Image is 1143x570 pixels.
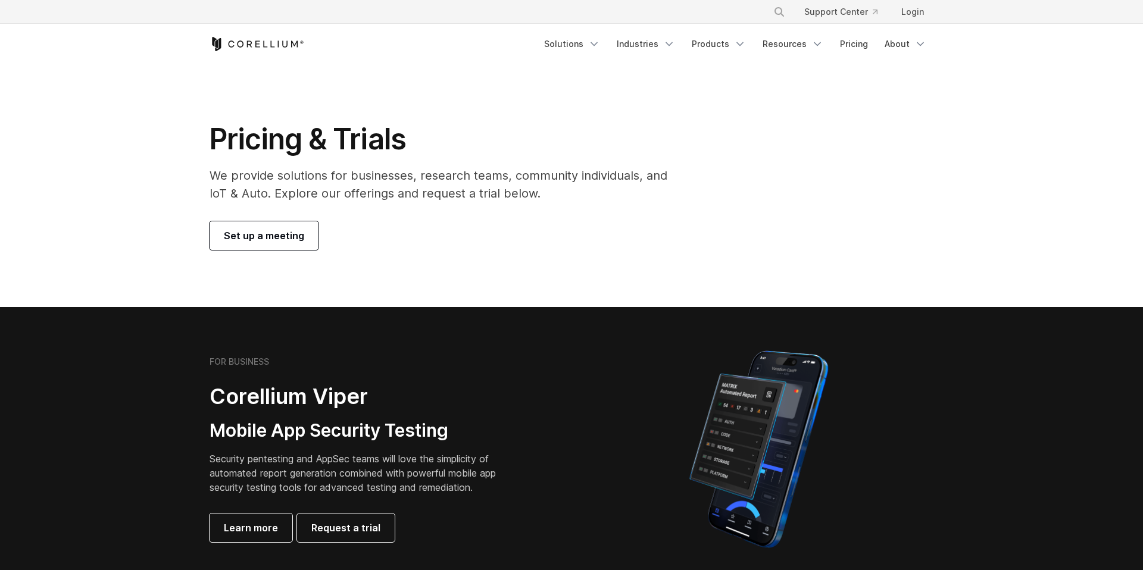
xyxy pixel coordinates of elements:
div: Navigation Menu [759,1,933,23]
a: Login [892,1,933,23]
a: Products [685,33,753,55]
span: Request a trial [311,521,380,535]
a: Learn more [210,513,292,542]
a: Request a trial [297,513,395,542]
h6: FOR BUSINESS [210,356,269,367]
span: Learn more [224,521,278,535]
a: Set up a meeting [210,221,318,250]
h1: Pricing & Trials [210,121,684,157]
div: Navigation Menu [537,33,933,55]
a: Industries [610,33,682,55]
button: Search [769,1,790,23]
a: About [877,33,933,55]
h3: Mobile App Security Testing [210,419,514,442]
p: Security pentesting and AppSec teams will love the simplicity of automated report generation comb... [210,452,514,494]
a: Pricing [833,33,875,55]
a: Resources [755,33,830,55]
p: We provide solutions for businesses, research teams, community individuals, and IoT & Auto. Explo... [210,167,684,202]
a: Corellium Home [210,37,304,51]
a: Solutions [537,33,607,55]
a: Support Center [795,1,887,23]
h2: Corellium Viper [210,383,514,410]
img: Corellium MATRIX automated report on iPhone showing app vulnerability test results across securit... [669,345,848,553]
span: Set up a meeting [224,228,304,243]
